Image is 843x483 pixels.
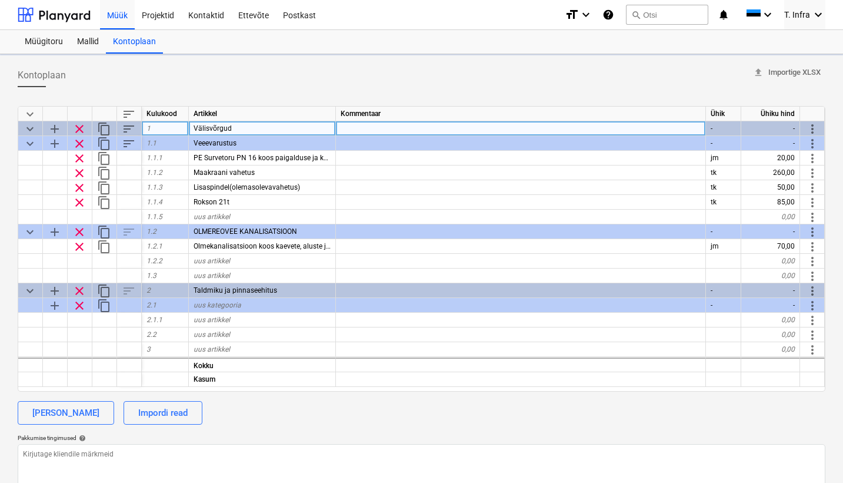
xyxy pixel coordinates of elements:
i: notifications [718,8,729,22]
span: search [631,10,641,19]
span: Lisa reale alamkategooria [48,299,62,313]
span: Taldmiku ja pinnaseehitus [194,286,277,295]
div: 50,00 [741,180,800,195]
span: Rohkem toiminguid [805,225,819,239]
div: tk [706,166,741,180]
div: Artikkel [189,107,336,121]
span: Eemalda rida [72,137,86,151]
span: Ahenda kategooria [23,284,37,298]
button: Impordi read [124,401,202,425]
span: Ahenda kõik kategooriad [23,107,37,121]
span: Dubleeri rida [97,196,111,210]
span: Veeevarustus [194,139,236,147]
div: - [706,121,741,136]
div: - [741,283,800,298]
iframe: Chat Widget [784,426,843,483]
span: Lisa reale alamkategooria [48,137,62,151]
div: Ühiku hind [741,107,800,121]
span: Rohkem toiminguid [805,254,819,269]
div: 70,00 [741,239,800,254]
span: Eemalda rida [72,225,86,239]
div: 85,00 [741,195,800,210]
span: Rohkem toiminguid [805,313,819,327]
div: 20,00 [741,151,800,166]
span: uus artikkel [194,272,230,280]
span: 2.1 [146,301,156,309]
span: Rohkem toiminguid [805,137,819,151]
div: - [706,224,741,239]
span: Eemalda rida [72,151,86,166]
span: 2.2 [146,330,156,339]
span: Dubleeri rida [97,151,111,166]
div: - [706,298,741,313]
i: format_size [565,8,579,22]
span: uus kategooria [194,301,241,309]
i: keyboard_arrow_down [579,8,593,22]
div: - [741,224,800,239]
div: - [706,283,741,298]
span: Dubleeri rida [97,181,111,195]
div: - [706,136,741,151]
span: 2.1.1 [146,316,162,324]
span: Rohkem toiminguid [805,240,819,254]
div: 0,00 [741,327,800,342]
span: Maakraani vahetus [194,168,255,177]
div: 260,00 [741,166,800,180]
span: 3 [146,345,151,353]
span: Sorteeri read kategooriasiseselt [122,122,136,136]
span: Eemalda rida [72,122,86,136]
div: Kulukood [142,107,189,121]
span: T. Infra [784,10,810,19]
div: 0,00 [741,342,800,357]
div: Impordi read [138,405,188,421]
button: Otsi [626,5,708,25]
div: - [741,121,800,136]
span: uus artikkel [194,316,230,324]
span: Dubleeri kategooriat [97,225,111,239]
span: 1.1.2 [146,168,162,177]
span: Ahenda kategooria [23,225,37,239]
span: Dubleeri kategooriat [97,122,111,136]
span: 2 [146,286,151,295]
span: OLMEREOVEE KANALISATSIOON [194,227,297,236]
span: Rohkem toiminguid [805,210,819,224]
div: Kokku [189,358,336,372]
span: Sorteeri read tabelis [122,107,136,121]
span: Rohkem toiminguid [805,343,819,357]
div: 0,00 [741,210,800,224]
a: Müügitoru [18,30,70,54]
div: jm [706,239,741,254]
div: 0,00 [741,313,800,327]
span: uus artikkel [194,213,230,221]
span: Rohkem toiminguid [805,122,819,136]
span: Eemalda rida [72,166,86,180]
div: tk [706,180,741,195]
button: Importige XLSX [748,64,825,82]
span: 1.3 [146,272,156,280]
span: Eemalda rida [72,284,86,298]
span: Lisaspindel(olemasolevavahetus) [194,183,300,191]
span: Eemalda rida [72,181,86,195]
span: Eemalda rida [72,299,86,313]
span: 1 [146,124,151,133]
div: Ühik [706,107,741,121]
span: uus artikkel [194,345,230,353]
div: - [741,298,800,313]
span: Rohkem toiminguid [805,299,819,313]
div: tk [706,195,741,210]
span: Rohkem toiminguid [805,284,819,298]
span: Rohkem toiminguid [805,151,819,166]
span: Rohkem toiminguid [805,328,819,342]
span: 1.2.1 [146,242,162,250]
span: Lisa reale alamkategooria [48,122,62,136]
div: Kontoplaan [106,30,163,54]
i: Abikeskus [602,8,614,22]
span: Välisvõrgud [194,124,232,133]
span: 1.1.4 [146,198,162,206]
span: Rohkem toiminguid [805,166,819,180]
div: Kommentaar [336,107,706,121]
span: Dubleeri kategooriat [97,284,111,298]
span: Ahenda kategooria [23,122,37,136]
